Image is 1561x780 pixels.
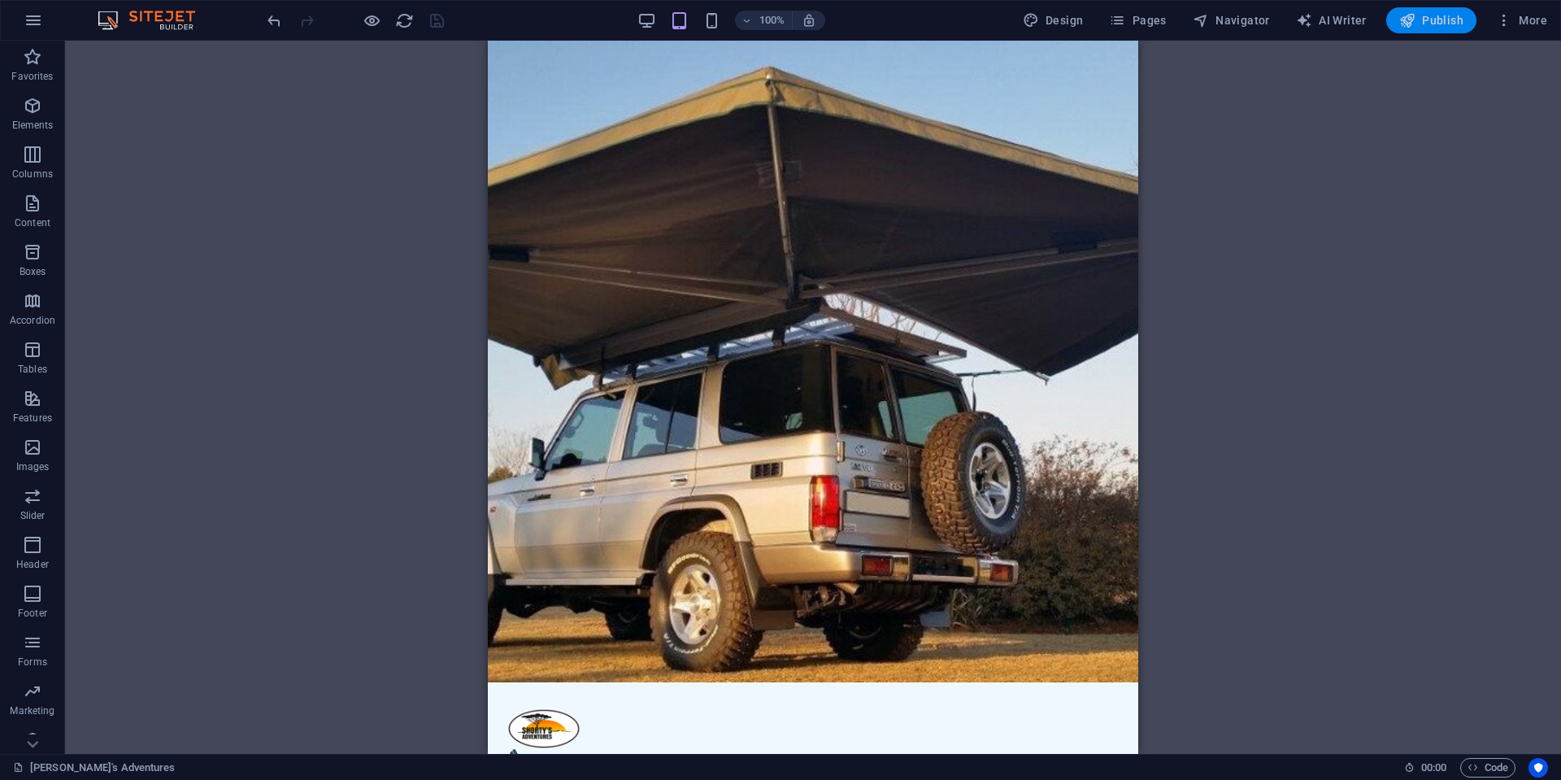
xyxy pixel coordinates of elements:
[394,11,414,30] button: reload
[20,265,46,278] p: Boxes
[20,509,46,522] p: Slider
[1460,758,1515,778] button: Code
[1023,12,1084,28] span: Design
[1433,761,1435,773] span: :
[1421,758,1446,778] span: 00 00
[1016,7,1090,33] button: Design
[18,656,47,669] p: Forms
[735,11,793,30] button: 100%
[1193,12,1270,28] span: Navigator
[1489,7,1554,33] button: More
[1496,12,1547,28] span: More
[1109,12,1166,28] span: Pages
[1289,7,1373,33] button: AI Writer
[264,11,284,30] button: undo
[265,11,284,30] i: Undo: Change link (Ctrl+Z)
[11,70,53,83] p: Favorites
[759,11,785,30] h6: 100%
[12,119,54,132] p: Elements
[10,704,54,717] p: Marketing
[93,11,215,30] img: Editor Logo
[10,314,55,327] p: Accordion
[1399,12,1463,28] span: Publish
[1468,758,1508,778] span: Code
[12,168,53,181] p: Columns
[18,607,47,620] p: Footer
[16,460,50,473] p: Images
[1186,7,1276,33] button: Navigator
[362,11,381,30] button: Click here to leave preview mode and continue editing
[18,363,47,376] p: Tables
[1102,7,1172,33] button: Pages
[15,216,50,229] p: Content
[1296,12,1367,28] span: AI Writer
[16,558,49,571] p: Header
[1016,7,1090,33] div: Design (Ctrl+Alt+Y)
[13,412,52,425] p: Features
[1404,758,1447,778] h6: Session time
[13,758,176,778] a: Click to cancel selection. Double-click to open Pages
[1386,7,1476,33] button: Publish
[1528,758,1548,778] button: Usercentrics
